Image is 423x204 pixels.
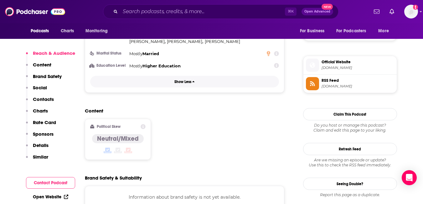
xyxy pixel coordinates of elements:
[413,5,418,10] svg: Add a profile image
[303,143,397,155] button: Refresh Feed
[26,131,54,143] button: Sponsors
[303,123,397,133] div: Claim and edit this page to your liking.
[142,63,181,68] span: Higher Education
[129,39,165,44] span: [PERSON_NAME]
[26,85,47,96] button: Social
[142,51,159,56] span: Married
[404,5,418,18] span: Logged in as kindrieri
[129,63,142,68] span: Mostly
[26,25,57,37] button: open menu
[90,64,127,68] h3: Education Level
[61,27,74,35] span: Charts
[120,7,285,17] input: Search podcasts, credits, & more...
[26,62,51,73] button: Content
[90,76,279,87] button: Show Less
[103,4,338,19] div: Search podcasts, credits, & more...
[374,25,397,37] button: open menu
[85,108,280,114] h2: Content
[33,154,48,160] p: Similar
[26,96,54,108] button: Contacts
[26,50,75,62] button: Reach & Audience
[33,62,51,68] p: Content
[85,27,108,35] span: Monitoring
[26,73,62,85] button: Brand Safety
[85,175,142,181] h2: Brand Safety & Suitability
[303,123,397,128] span: Do you host or manage this podcast?
[31,27,49,35] span: Podcasts
[302,8,333,15] button: Open AdvancedNew
[33,50,75,56] p: Reach & Audience
[303,108,397,120] button: Claim This Podcast
[26,108,48,119] button: Charts
[336,27,366,35] span: For Podcasters
[26,177,75,189] button: Contact Podcast
[26,119,56,131] button: Rate Card
[322,59,394,65] span: Official Website
[129,50,159,57] div: Mostly
[371,6,382,17] a: Show notifications dropdown
[404,5,418,18] button: Show profile menu
[322,84,394,89] span: feeds.buzzsprout.com
[33,119,56,125] p: Rate Card
[81,25,116,37] button: open menu
[57,25,78,37] a: Charts
[304,10,330,13] span: Open Advanced
[33,96,54,102] p: Contacts
[205,39,240,44] span: [PERSON_NAME]
[378,27,389,35] span: More
[174,80,191,84] p: Show Less
[33,108,48,114] p: Charts
[300,27,325,35] span: For Business
[332,25,375,37] button: open menu
[387,6,397,17] a: Show notifications dropdown
[26,154,48,165] button: Similar
[322,65,394,70] span: whatthedev.buzzsprout.com
[306,77,394,90] a: RSS Feed[DOMAIN_NAME]
[306,59,394,72] a: Official Website[DOMAIN_NAME]
[303,192,397,197] div: Report this page as a duplicate.
[285,8,297,16] span: ⌘ K
[322,78,394,83] span: RSS Feed
[303,158,397,168] div: Are we missing an episode or update? Use this to check the RSS feed immediately.
[33,85,47,91] p: Social
[322,4,333,10] span: New
[404,5,418,18] img: User Profile
[33,194,68,200] a: Open Website
[129,38,166,45] span: ,
[33,131,54,137] p: Sponsors
[97,135,139,143] h4: Neutral/Mixed
[33,142,49,148] p: Details
[402,170,417,185] div: Open Intercom Messenger
[33,73,62,79] p: Brand Safety
[97,124,121,129] h2: Political Skew
[90,51,127,55] h3: Marital Status
[5,6,65,18] img: Podchaser - Follow, Share and Rate Podcasts
[167,38,203,45] span: ,
[167,39,202,44] span: [PERSON_NAME]
[303,178,397,190] a: Seeing Double?
[296,25,333,37] button: open menu
[26,142,49,154] button: Details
